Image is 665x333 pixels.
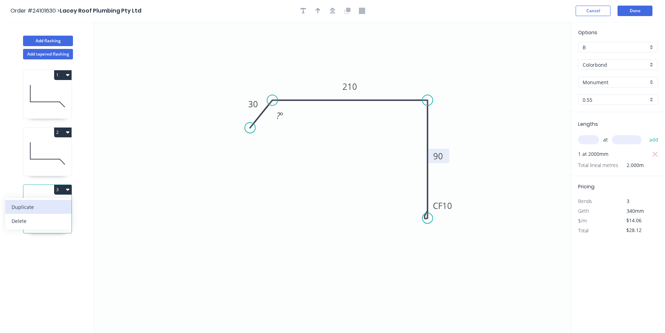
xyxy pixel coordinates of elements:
span: at [603,135,608,145]
span: Lacey Roof Plumbing Pty Ltd [60,7,141,15]
tspan: 90 [433,150,443,162]
button: Delete [5,214,72,228]
span: 2.000m [618,160,644,170]
span: Total lineal metres [578,160,618,170]
tspan: 10 [442,200,452,211]
input: Price level [583,44,648,51]
tspan: 30 [248,98,258,110]
div: Delete [12,216,65,226]
svg: 0 [94,22,571,333]
tspan: º [280,110,283,121]
span: 1 at 2000mm [578,149,608,159]
span: Pricing [578,183,594,190]
span: Lengths [578,121,598,128]
span: Girth [578,208,589,214]
span: 340mm [627,208,644,214]
button: Done [618,6,652,16]
tspan: CF [433,200,442,211]
div: Duplicate [12,202,65,212]
input: Material [583,61,648,68]
button: 1 [54,70,72,80]
button: Cancel [576,6,611,16]
button: Duplicate [5,200,72,214]
button: add [646,134,662,146]
button: Add flashing [23,36,73,46]
button: 2 [54,128,72,137]
span: $/m [578,217,587,224]
span: 3 [627,198,629,204]
span: Order #24101630 > [10,7,60,15]
input: Thickness [583,96,648,103]
tspan: ? [276,110,280,121]
span: Bends [578,198,592,204]
tspan: 210 [342,81,357,92]
button: Add tapered flashing [23,49,73,59]
input: Colour [583,79,648,86]
span: Options [578,29,597,36]
span: Total [578,227,589,234]
button: 3 [54,185,72,195]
